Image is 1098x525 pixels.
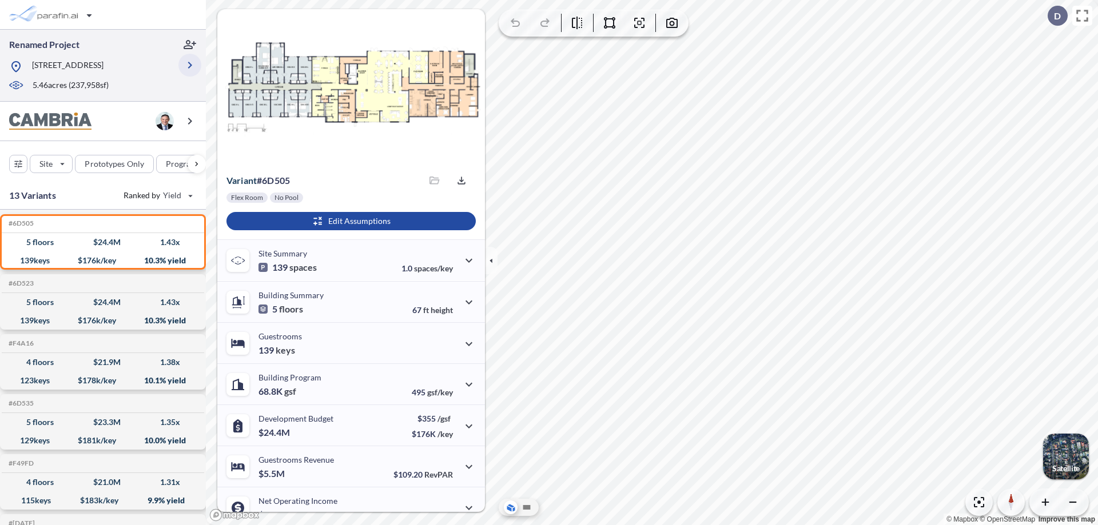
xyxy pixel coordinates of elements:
p: 5.46 acres ( 237,958 sf) [33,79,109,92]
h5: Click to copy the code [6,459,34,467]
p: Building Summary [258,290,324,300]
img: user logo [156,112,174,130]
p: $24.4M [258,427,292,438]
p: 139 [258,262,317,273]
p: Edit Assumptions [328,215,391,227]
p: Flex Room [231,193,263,202]
button: Prototypes Only [75,155,154,173]
span: ft [423,305,429,315]
a: Mapbox [946,515,978,523]
p: $5.5M [258,468,287,479]
h5: Click to copy the code [6,399,34,407]
p: Site [39,158,53,170]
p: Building Program [258,372,321,382]
p: D [1054,11,1061,21]
p: No Pool [274,193,299,202]
span: spaces/key [414,263,453,273]
p: Program [166,158,198,170]
h5: Click to copy the code [6,219,34,227]
p: Site Summary [258,249,307,258]
span: gsf [284,386,296,397]
p: Satellite [1052,464,1080,473]
p: # 6d505 [226,175,290,186]
button: Ranked by Yield [114,186,200,205]
span: margin [428,511,453,520]
button: Edit Assumptions [226,212,476,230]
span: Yield [163,190,182,201]
p: 495 [412,387,453,397]
span: /key [437,429,453,439]
span: gsf/key [427,387,453,397]
a: OpenStreetMap [980,515,1035,523]
p: 67 [412,305,453,315]
p: 1.0 [401,263,453,273]
p: 139 [258,344,295,356]
span: /gsf [437,414,451,423]
p: $2.5M [258,509,287,520]
button: Site Plan [520,500,534,514]
span: keys [276,344,295,356]
span: floors [279,303,303,315]
span: Variant [226,175,257,186]
p: [STREET_ADDRESS] [32,59,104,74]
p: Renamed Project [9,38,79,51]
span: RevPAR [424,470,453,479]
h5: Click to copy the code [6,339,34,347]
p: Net Operating Income [258,496,337,506]
p: $355 [412,414,453,423]
h5: Click to copy the code [6,279,34,287]
p: 5 [258,303,303,315]
p: Prototypes Only [85,158,144,170]
span: spaces [289,262,317,273]
span: height [431,305,453,315]
img: BrandImage [9,113,91,130]
button: Switcher ImageSatellite [1043,434,1089,479]
p: Guestrooms [258,331,302,341]
button: Aerial View [504,500,518,514]
img: Switcher Image [1043,434,1089,479]
a: Mapbox homepage [209,508,260,522]
p: Development Budget [258,414,333,423]
p: 13 Variants [9,189,56,202]
button: Site [30,155,73,173]
a: Improve this map [1039,515,1095,523]
p: $109.20 [393,470,453,479]
p: Guestrooms Revenue [258,455,334,464]
button: Program [156,155,218,173]
p: 68.8K [258,386,296,397]
p: 45.0% [404,511,453,520]
p: $176K [412,429,453,439]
